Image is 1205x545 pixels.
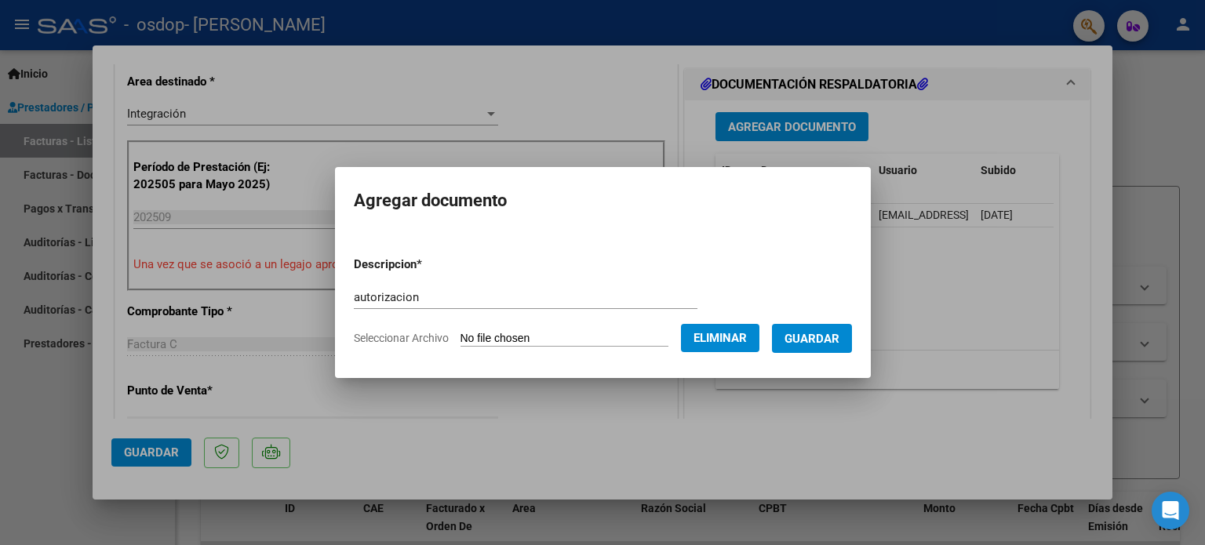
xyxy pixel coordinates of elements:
div: Open Intercom Messenger [1152,492,1189,529]
span: Eliminar [694,331,747,345]
button: Guardar [772,324,852,353]
p: Descripcion [354,256,504,274]
h2: Agregar documento [354,186,852,216]
span: Seleccionar Archivo [354,332,449,344]
button: Eliminar [681,324,759,352]
span: Guardar [785,332,839,346]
